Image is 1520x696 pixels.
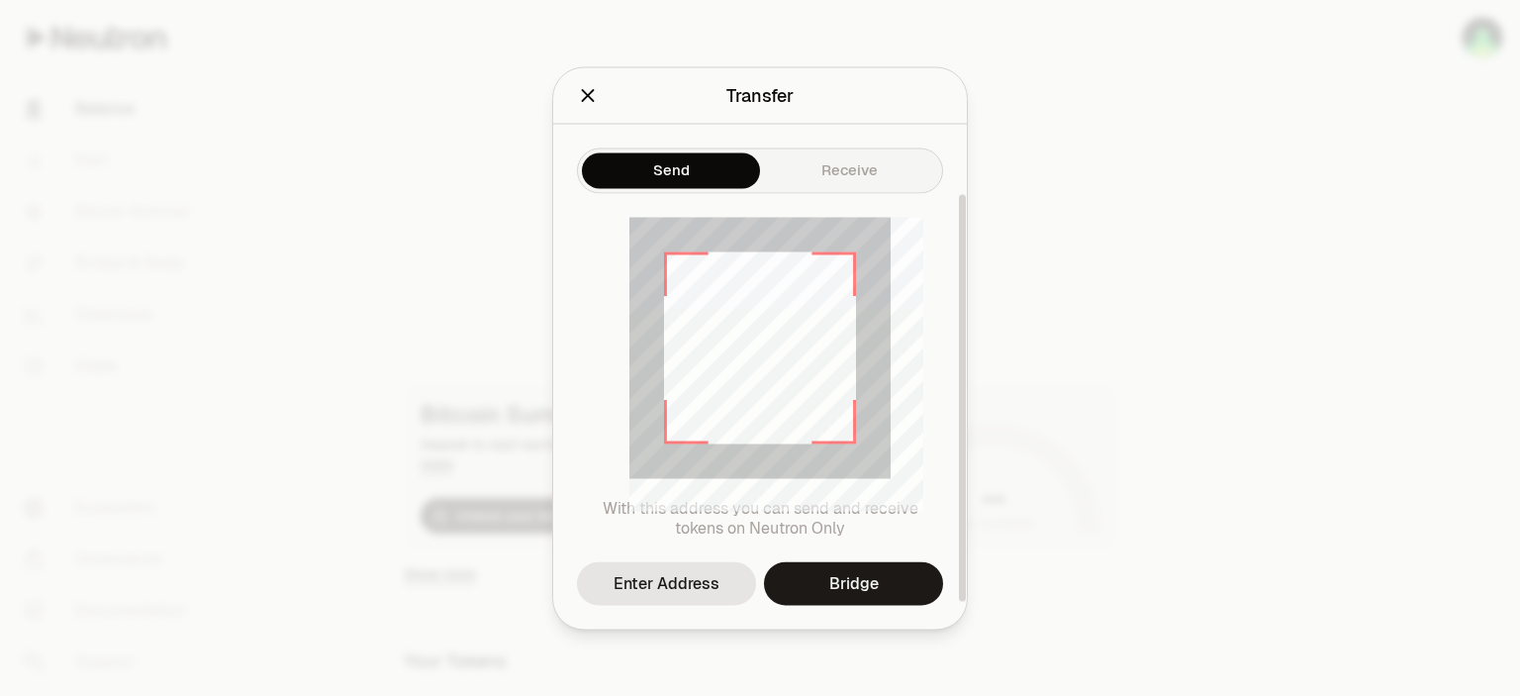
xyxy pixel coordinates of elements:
div: Transfer [726,81,794,109]
button: Send [582,152,760,188]
button: Receive [760,152,938,188]
button: Close [577,81,599,109]
button: Enter Address [577,561,756,605]
div: Enter Address [614,571,719,595]
a: Bridge [764,561,943,605]
p: With this address you can send and receive tokens on Neutron Only [577,498,943,538]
